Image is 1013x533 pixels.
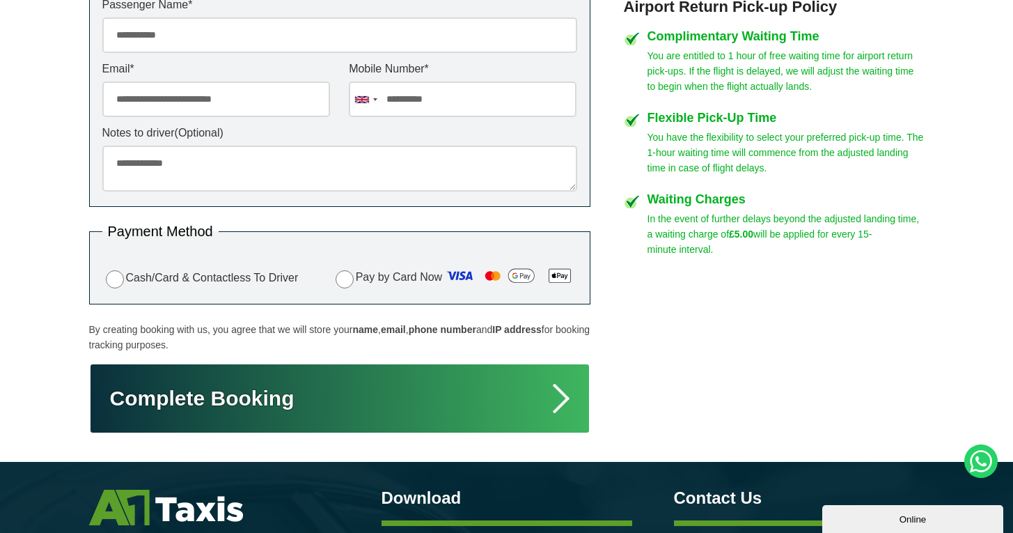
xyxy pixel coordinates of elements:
[89,490,243,525] img: A1 Taxis St Albans
[822,502,1006,533] iframe: chat widget
[729,229,753,240] strong: £5.00
[106,270,124,288] input: Cash/Card & Contactless To Driver
[350,82,382,116] div: United Kingdom: +44
[89,363,590,434] button: Complete Booking
[102,128,577,139] label: Notes to driver
[492,324,542,335] strong: IP address
[647,30,925,43] h4: Complimentary Waiting Time
[674,490,925,507] h3: Contact Us
[647,48,925,94] p: You are entitled to 1 hour of free waiting time for airport return pick-ups. If the flight is del...
[102,268,299,288] label: Cash/Card & Contactless To Driver
[647,111,925,124] h4: Flexible Pick-Up Time
[175,127,223,139] span: (Optional)
[336,270,354,288] input: Pay by Card Now
[647,211,925,257] p: In the event of further delays beyond the adjusted landing time, a waiting charge of will be appl...
[647,130,925,176] p: You have the flexibility to select your preferred pick-up time. The 1-hour waiting time will comm...
[349,63,576,75] label: Mobile Number
[332,265,577,291] label: Pay by Card Now
[102,63,330,75] label: Email
[102,224,219,238] legend: Payment Method
[647,193,925,206] h4: Waiting Charges
[409,324,476,335] strong: phone number
[381,324,406,335] strong: email
[89,322,590,353] p: By creating booking with us, you agree that we will store your , , and for booking tracking purpo...
[382,490,632,507] h3: Download
[352,324,378,335] strong: name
